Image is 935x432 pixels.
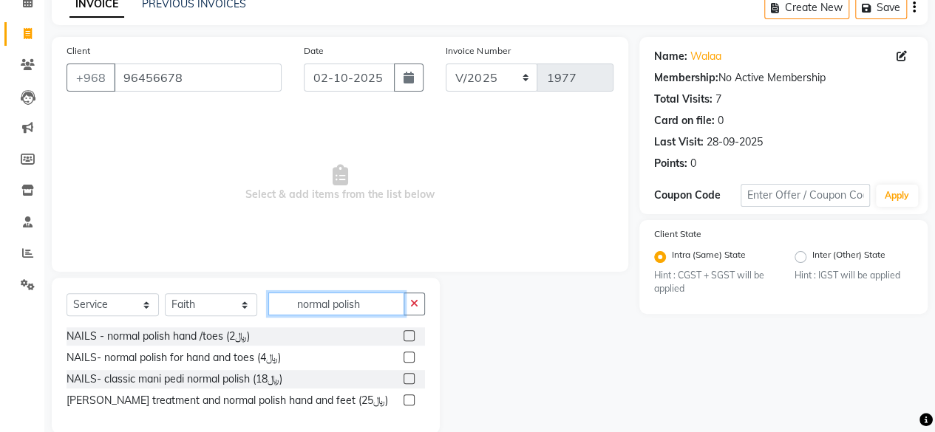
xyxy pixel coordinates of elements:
[654,134,704,150] div: Last Visit:
[715,92,721,107] div: 7
[812,248,885,266] label: Inter (Other) State
[67,329,250,344] div: NAILS - normal polish hand /toes (﷼2)
[67,371,282,387] div: NAILS- classic mani pedi normal polish (﷼18)
[67,44,90,58] label: Client
[446,44,510,58] label: Invoice Number
[690,49,721,64] a: Walaa
[114,64,282,92] input: Search by Name/Mobile/Email/Code
[672,248,746,266] label: Intra (Same) State
[654,70,718,86] div: Membership:
[67,393,388,408] div: [PERSON_NAME] treatment and normal polish hand and feet (﷼25)
[718,113,724,128] div: 0
[654,188,741,203] div: Coupon Code
[654,49,687,64] div: Name:
[876,185,918,207] button: Apply
[690,156,696,171] div: 0
[795,269,913,282] small: Hint : IGST will be applied
[654,156,687,171] div: Points:
[741,184,870,207] input: Enter Offer / Coupon Code
[654,92,713,107] div: Total Visits:
[67,109,613,257] span: Select & add items from the list below
[654,113,715,128] div: Card on file:
[654,269,772,296] small: Hint : CGST + SGST will be applied
[654,70,913,86] div: No Active Membership
[654,227,701,241] label: Client State
[268,292,404,315] input: Search or Scan
[67,64,115,92] button: +968
[707,134,763,150] div: 28-09-2025
[304,44,324,58] label: Date
[67,350,281,366] div: NAILS- normal polish for hand and toes (﷼4)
